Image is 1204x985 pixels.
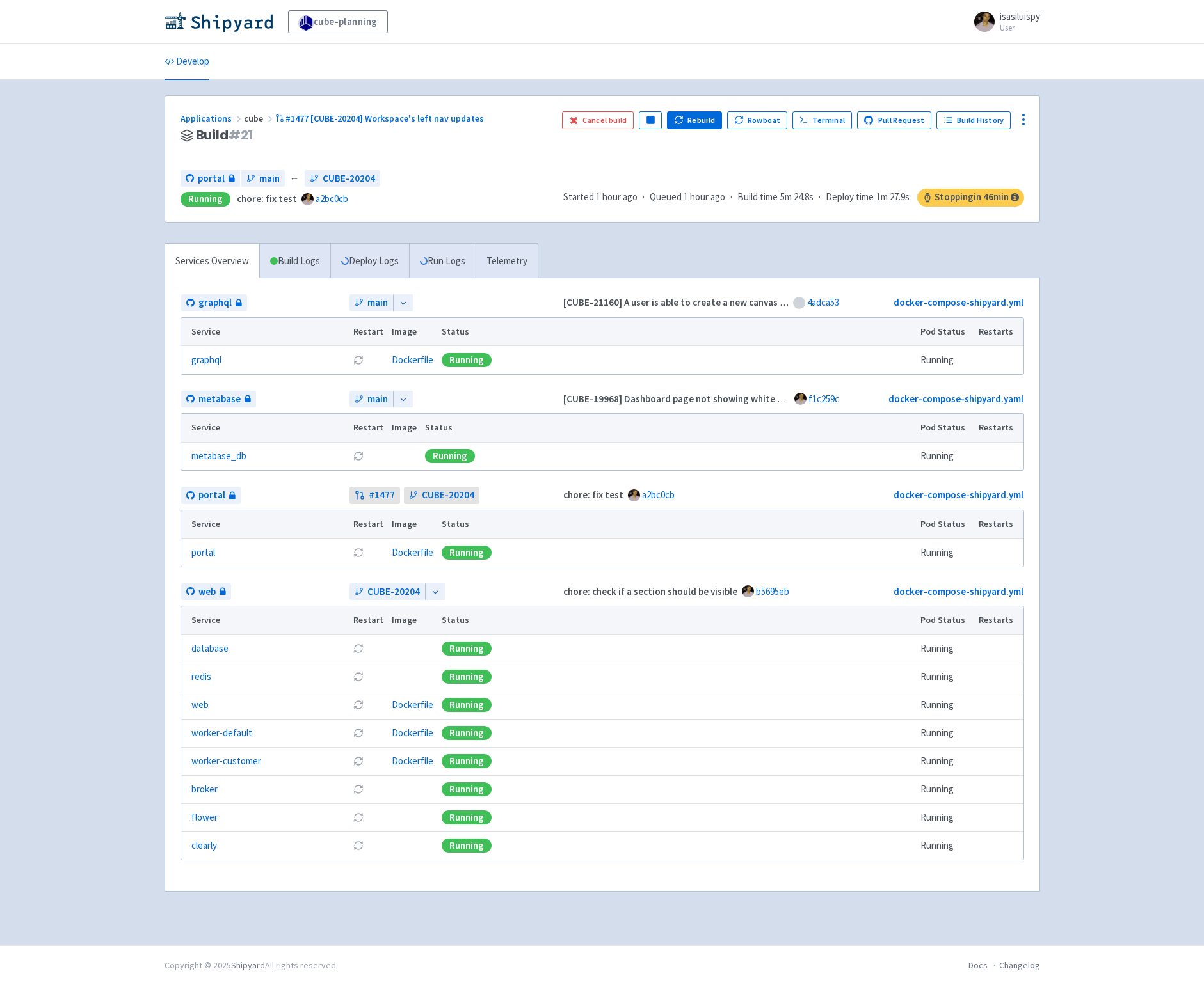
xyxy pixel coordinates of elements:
[807,296,839,308] a: 4adca53
[181,487,241,504] a: portal
[165,44,209,80] a: Develop
[367,585,420,599] span: CUBE-20204
[974,606,1023,634] th: Restarts
[181,170,240,187] a: portal
[442,670,492,684] div: Running
[353,756,364,766] button: Restart pod
[916,691,974,719] td: Running
[191,754,261,769] a: worker-customer
[437,510,916,539] th: Status
[442,546,492,560] div: Running
[353,812,364,823] button: Restart pod
[409,244,476,279] a: Run Logs
[442,810,492,824] div: Running
[968,959,988,971] a: Docs
[198,295,232,310] span: graphql
[367,392,388,407] span: main
[367,295,388,310] span: main
[392,698,433,711] a: Dockerfile
[181,391,256,408] a: metabase
[353,784,364,794] button: Restart pod
[353,643,364,654] button: Restart pod
[826,190,874,205] span: Deploy time
[562,111,634,129] button: Cancel build
[349,414,388,442] th: Restart
[563,393,853,405] strong: [CUBE-19968] Dashboard page not showing white background (#83)
[442,353,492,367] div: Running
[392,546,433,558] a: Dockerfile
[353,548,364,558] button: Restart pod
[191,353,221,368] a: graphql
[392,354,433,366] a: Dockerfile
[353,840,364,851] button: Restart pod
[387,510,437,539] th: Image
[323,171,375,186] span: CUBE-20204
[198,585,216,599] span: web
[442,642,492,656] div: Running
[305,170,380,187] a: CUBE-20204
[756,585,789,597] a: b5695eb
[916,539,974,567] td: Running
[916,414,974,442] th: Pod Status
[421,414,916,442] th: Status
[792,111,852,129] a: Terminal
[404,487,479,504] a: CUBE-20204
[181,318,349,346] th: Service
[288,10,388,33] a: cube-planning
[684,191,725,203] time: 1 hour ago
[181,510,349,539] th: Service
[349,583,425,601] a: CUBE-20204
[916,663,974,691] td: Running
[442,782,492,796] div: Running
[191,810,218,825] a: flower
[442,726,492,740] div: Running
[916,831,974,860] td: Running
[191,670,211,684] a: redis
[894,489,1023,501] a: docker-compose-shipyard.yml
[349,391,393,408] a: main
[198,392,241,407] span: metabase
[259,171,280,186] span: main
[563,489,623,501] strong: chore: fix test
[353,728,364,738] button: Restart pod
[369,488,395,503] strong: # 1477
[191,839,217,853] a: clearly
[437,318,916,346] th: Status
[181,113,244,124] a: Applications
[917,189,1024,207] span: Stopping in 46 min
[181,414,349,442] th: Service
[888,393,1023,405] a: docker-compose-shipyard.yaml
[349,294,393,311] a: main
[780,190,814,205] span: 5m 24.8s
[241,170,285,187] a: main
[894,585,1023,597] a: docker-compose-shipyard.yml
[1000,24,1040,32] small: User
[916,803,974,831] td: Running
[857,111,932,129] a: Pull Request
[808,393,839,405] a: f1c259c
[353,355,364,365] button: Restart pod
[198,488,225,503] span: portal
[916,747,974,775] td: Running
[916,606,974,634] th: Pod Status
[563,585,737,597] strong: chore: check if a section should be visible
[974,510,1023,539] th: Restarts
[967,12,1040,32] a: isasiluispy User
[353,451,364,461] button: Restart pod
[181,606,349,634] th: Service
[316,193,348,205] a: a2bc0cb
[425,449,475,463] div: Running
[392,727,433,739] a: Dockerfile
[191,782,218,797] a: broker
[191,449,246,464] a: metabase_db
[563,296,874,308] strong: [CUBE-21160] A user is able to create a new canvas via listing page (#364)
[387,606,437,634] th: Image
[181,583,231,601] a: web
[181,294,247,311] a: graphql
[916,318,974,346] th: Pod Status
[563,191,638,203] span: Started
[260,244,330,279] a: Build Logs
[275,113,486,124] a: #1477 [CUBE-20204] Workspace's left nav updates
[165,12,273,32] img: Shipyard logo
[229,126,253,144] span: # 21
